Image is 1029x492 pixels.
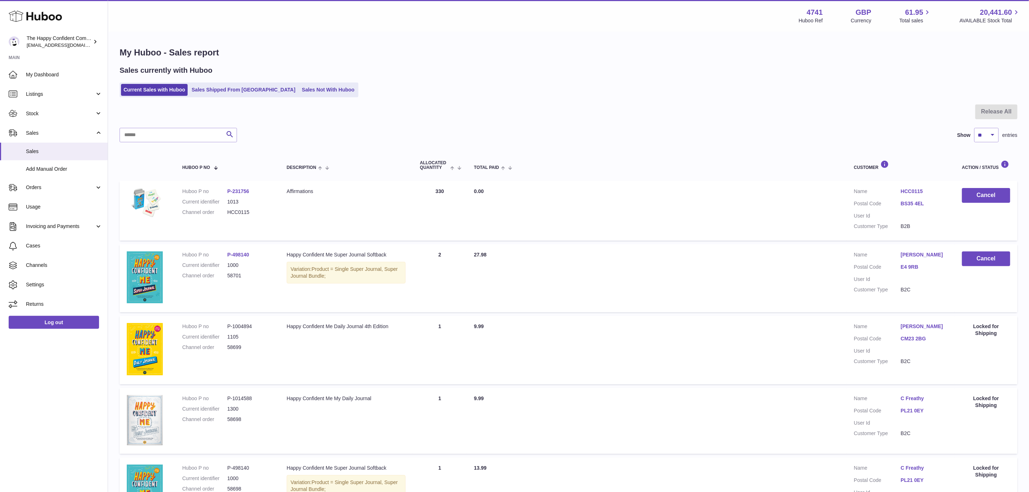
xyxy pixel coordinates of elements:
[959,8,1020,24] a: 20,441.60 AVAILABLE Stock Total
[182,198,227,205] dt: Current identifier
[182,416,227,423] dt: Channel order
[227,272,272,279] dd: 58701
[901,323,948,330] a: [PERSON_NAME]
[474,252,487,258] span: 27.98
[227,465,272,471] dd: P-498140
[901,223,948,230] dd: B2B
[905,8,923,17] span: 61.95
[26,262,102,269] span: Channels
[26,203,102,210] span: Usage
[9,316,99,329] a: Log out
[127,323,163,376] img: 47411726843752.png
[854,286,901,293] dt: Customer Type
[227,323,272,330] dd: P-1004894
[287,165,316,170] span: Description
[227,406,272,412] dd: 1300
[420,161,448,170] span: ALLOCATED Quantity
[901,465,948,471] a: C Freathy
[291,266,398,279] span: Product = Single Super Journal, Super Journal Bundle;
[227,416,272,423] dd: 58698
[26,148,102,155] span: Sales
[901,200,948,207] a: BS35 4EL
[854,420,901,426] dt: User Id
[854,407,901,416] dt: Postal Code
[287,465,406,471] div: Happy Confident Me Super Journal Softback
[27,35,91,49] div: The Happy Confident Company
[854,264,901,272] dt: Postal Code
[26,166,102,173] span: Add Manual Order
[854,335,901,344] dt: Postal Code
[807,8,823,17] strong: 4741
[854,251,901,260] dt: Name
[227,198,272,205] dd: 1013
[474,165,499,170] span: Total paid
[962,160,1010,170] div: Action / Status
[182,165,210,170] span: Huboo P no
[26,242,102,249] span: Cases
[799,17,823,24] div: Huboo Ref
[413,181,467,241] td: 330
[182,272,227,279] dt: Channel order
[227,209,272,216] dd: HCC0115
[854,213,901,219] dt: User Id
[182,465,227,471] dt: Huboo P no
[474,323,484,329] span: 9.99
[120,66,212,75] h2: Sales currently with Huboo
[120,47,1017,58] h1: My Huboo - Sales report
[182,475,227,482] dt: Current identifier
[474,465,487,471] span: 13.99
[962,188,1010,203] button: Cancel
[854,200,901,209] dt: Postal Code
[901,251,948,258] a: [PERSON_NAME]
[901,358,948,365] dd: B2C
[127,251,163,303] img: 47411726844124.png
[901,407,948,414] a: PL21 0EY
[962,465,1010,478] div: Locked for Shipping
[26,301,102,308] span: Returns
[854,358,901,365] dt: Customer Type
[851,17,872,24] div: Currency
[227,344,272,351] dd: 58699
[121,84,188,96] a: Current Sales with Huboo
[980,8,1012,17] span: 20,441.60
[182,334,227,340] dt: Current identifier
[957,132,971,139] label: Show
[901,430,948,437] dd: B2C
[901,395,948,402] a: C Freathy
[9,36,19,47] img: internalAdmin-4741@internal.huboo.com
[26,110,95,117] span: Stock
[962,251,1010,266] button: Cancel
[899,8,931,24] a: 61.95 Total sales
[474,188,484,194] span: 0.00
[182,209,227,216] dt: Channel order
[854,276,901,283] dt: User Id
[182,251,227,258] dt: Huboo P no
[127,188,163,219] img: HCM-Affirmations-CardsBox-copy-e1611337751808.png
[26,184,95,191] span: Orders
[854,477,901,486] dt: Postal Code
[182,188,227,195] dt: Huboo P no
[26,91,95,98] span: Listings
[189,84,298,96] a: Sales Shipped From [GEOGRAPHIC_DATA]
[227,475,272,482] dd: 1000
[901,188,948,195] a: HCC0115
[227,262,272,269] dd: 1000
[474,395,484,401] span: 9.99
[899,17,931,24] span: Total sales
[227,252,249,258] a: P-498140
[1002,132,1017,139] span: entries
[287,323,406,330] div: Happy Confident Me Daily Journal 4th Edition
[901,286,948,293] dd: B2C
[227,188,249,194] a: P-231756
[856,8,871,17] strong: GBP
[854,465,901,473] dt: Name
[901,335,948,342] a: CM23 2BG
[854,430,901,437] dt: Customer Type
[182,395,227,402] dt: Huboo P no
[854,188,901,197] dt: Name
[291,479,398,492] span: Product = Single Super Journal, Super Journal Bundle;
[901,264,948,270] a: E4 9RB
[299,84,357,96] a: Sales Not With Huboo
[854,223,901,230] dt: Customer Type
[287,262,406,283] div: Variation:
